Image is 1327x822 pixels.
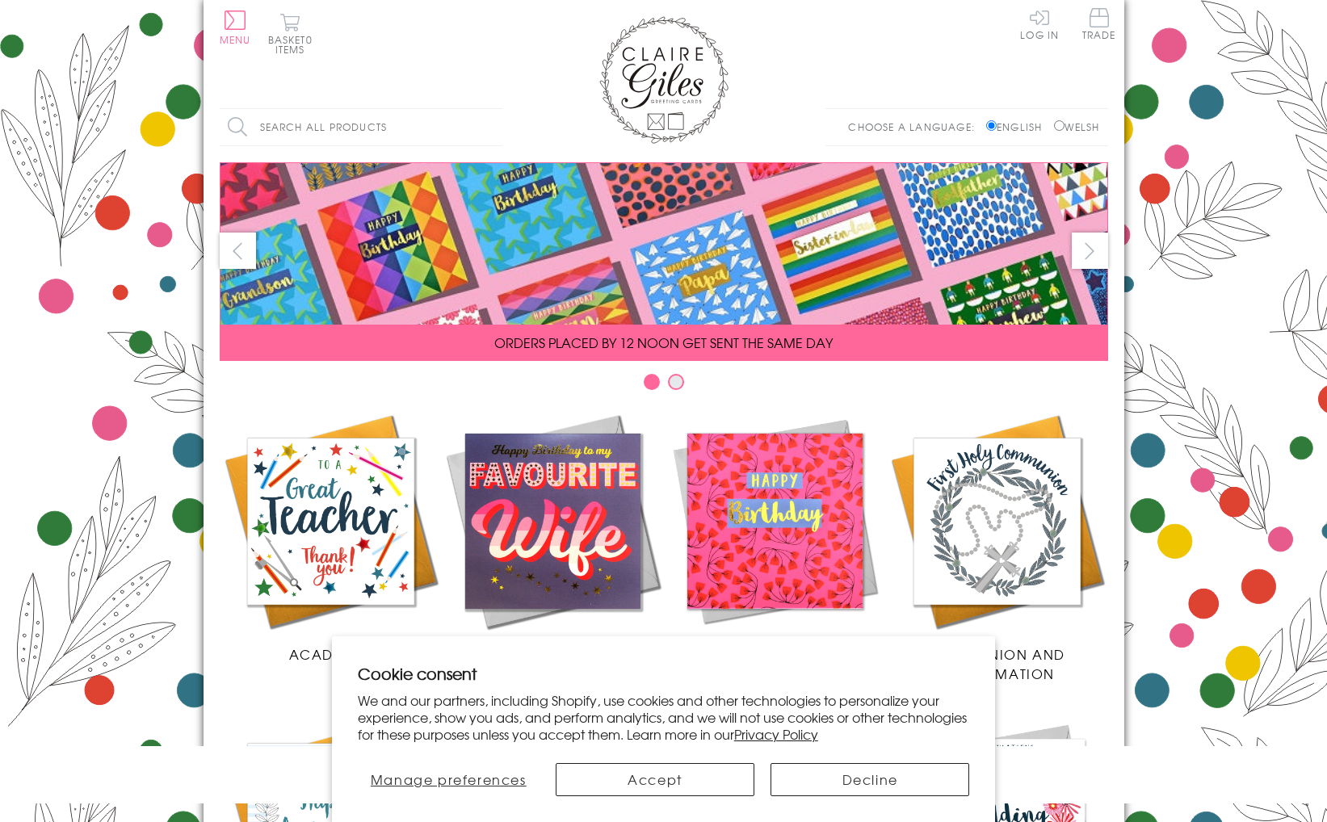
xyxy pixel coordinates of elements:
[220,410,442,664] a: Academic
[1054,120,1065,131] input: Welsh
[220,233,256,269] button: prev
[556,763,754,796] button: Accept
[371,770,527,789] span: Manage preferences
[220,109,502,145] input: Search all products
[268,13,313,54] button: Basket0 items
[220,32,251,47] span: Menu
[494,333,833,352] span: ORDERS PLACED BY 12 NOON GET SENT THE SAME DAY
[644,374,660,390] button: Carousel Page 1 (Current Slide)
[1082,8,1116,43] a: Trade
[1054,120,1100,134] label: Welsh
[928,644,1065,683] span: Communion and Confirmation
[220,373,1108,398] div: Carousel Pagination
[358,662,970,685] h2: Cookie consent
[220,10,251,44] button: Menu
[771,763,969,796] button: Decline
[1020,8,1059,40] a: Log In
[486,109,502,145] input: Search
[358,692,970,742] p: We and our partners, including Shopify, use cookies and other technologies to personalize your ex...
[986,120,997,131] input: English
[986,120,1050,134] label: English
[1082,8,1116,40] span: Trade
[599,16,729,144] img: Claire Giles Greetings Cards
[734,724,818,744] a: Privacy Policy
[358,763,540,796] button: Manage preferences
[289,644,372,664] span: Academic
[848,120,983,134] p: Choose a language:
[1072,233,1108,269] button: next
[668,374,684,390] button: Carousel Page 2
[442,410,664,664] a: New Releases
[664,410,886,664] a: Birthdays
[886,410,1108,683] a: Communion and Confirmation
[275,32,313,57] span: 0 items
